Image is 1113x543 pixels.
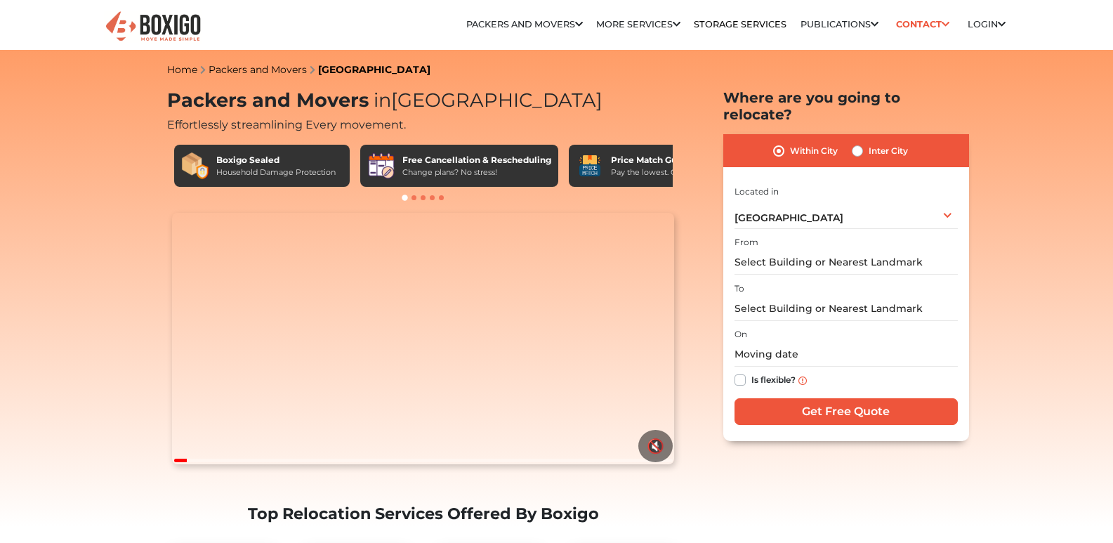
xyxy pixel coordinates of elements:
span: in [374,89,391,112]
video: Your browser does not support the video tag. [172,213,674,464]
label: On [735,328,747,341]
div: Pay the lowest. Guaranteed! [611,166,718,178]
a: Publications [801,19,878,30]
label: Inter City [869,143,908,159]
label: Is flexible? [751,372,796,386]
img: Price Match Guarantee [576,152,604,180]
label: From [735,236,758,249]
input: Get Free Quote [735,398,958,425]
div: Boxigo Sealed [216,154,336,166]
h2: Where are you going to relocate? [723,89,969,123]
div: Household Damage Protection [216,166,336,178]
img: Boxigo [104,10,202,44]
img: info [798,377,807,385]
button: 🔇 [638,430,673,462]
div: Free Cancellation & Rescheduling [402,154,551,166]
a: Login [968,19,1006,30]
input: Select Building or Nearest Landmark [735,250,958,275]
span: Effortlessly streamlining Every movement. [167,118,406,131]
h1: Packers and Movers [167,89,680,112]
input: Moving date [735,342,958,367]
input: Select Building or Nearest Landmark [735,296,958,321]
a: Packers and Movers [209,63,307,76]
div: Price Match Guarantee [611,154,718,166]
a: [GEOGRAPHIC_DATA] [318,63,430,76]
a: Storage Services [694,19,786,30]
a: Packers and Movers [466,19,583,30]
a: Contact [892,13,954,35]
label: Within City [790,143,838,159]
img: Free Cancellation & Rescheduling [367,152,395,180]
span: [GEOGRAPHIC_DATA] [369,89,602,112]
img: Boxigo Sealed [181,152,209,180]
div: Change plans? No stress! [402,166,551,178]
a: More services [596,19,680,30]
span: [GEOGRAPHIC_DATA] [735,211,843,224]
h2: Top Relocation Services Offered By Boxigo [167,504,680,523]
label: Located in [735,185,779,198]
a: Home [167,63,197,76]
label: To [735,282,744,295]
